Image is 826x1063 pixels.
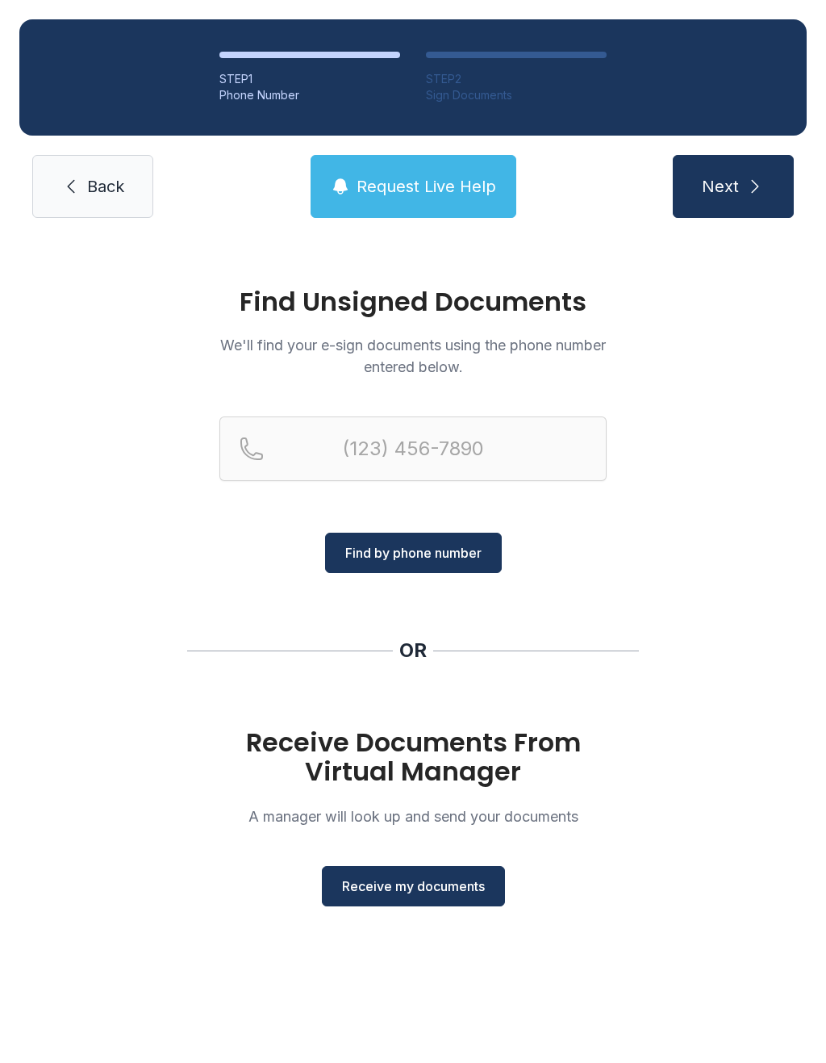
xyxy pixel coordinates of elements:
span: Back [87,175,124,198]
div: Phone Number [219,87,400,103]
div: OR [399,638,427,663]
input: Reservation phone number [219,416,607,481]
span: Receive my documents [342,877,485,896]
p: A manager will look up and send your documents [219,806,607,827]
span: Request Live Help [357,175,496,198]
h1: Find Unsigned Documents [219,289,607,315]
div: STEP 1 [219,71,400,87]
p: We'll find your e-sign documents using the phone number entered below. [219,334,607,378]
h1: Receive Documents From Virtual Manager [219,728,607,786]
span: Next [702,175,739,198]
div: Sign Documents [426,87,607,103]
span: Find by phone number [345,543,482,563]
div: STEP 2 [426,71,607,87]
